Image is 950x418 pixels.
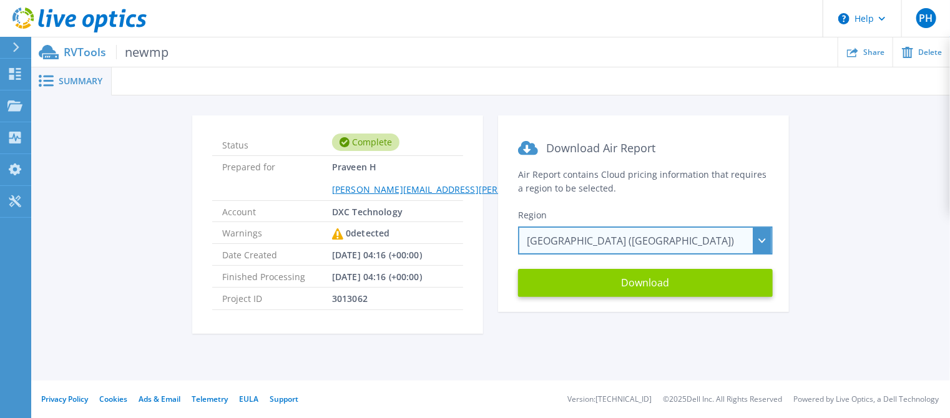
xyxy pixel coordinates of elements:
div: 0 detected [332,222,389,245]
span: [DATE] 04:16 (+00:00) [332,244,422,265]
span: PH [919,13,933,23]
p: RVTools [64,45,169,59]
a: Privacy Policy [41,394,88,404]
span: Region [518,209,547,221]
a: Cookies [99,394,127,404]
li: Version: [TECHNICAL_ID] [567,396,652,404]
a: Support [270,394,298,404]
div: [GEOGRAPHIC_DATA] ([GEOGRAPHIC_DATA]) [518,226,773,255]
span: Status [222,134,332,150]
span: Delete [918,49,942,56]
span: Finished Processing [222,266,332,287]
span: 3013062 [332,288,368,309]
span: Date Created [222,244,332,265]
span: newmp [116,45,169,59]
button: Download [518,269,773,297]
span: DXC Technology [332,201,403,221]
a: EULA [239,394,258,404]
span: Praveen H [332,156,623,200]
span: Air Report contains Cloud pricing information that requires a region to be selected. [518,168,766,194]
div: Complete [332,134,399,151]
span: Account [222,201,332,221]
span: Download Air Report [546,140,655,155]
span: [DATE] 04:16 (+00:00) [332,266,422,287]
span: Project ID [222,288,332,309]
li: Powered by Live Optics, a Dell Technology [793,396,939,404]
a: Telemetry [192,394,228,404]
span: Warnings [222,222,332,243]
a: Ads & Email [139,394,180,404]
li: © 2025 Dell Inc. All Rights Reserved [663,396,782,404]
span: Share [863,49,884,56]
a: [PERSON_NAME][EMAIL_ADDRESS][PERSON_NAME][DOMAIN_NAME] [332,183,623,195]
span: Summary [59,77,102,85]
span: Prepared for [222,156,332,200]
